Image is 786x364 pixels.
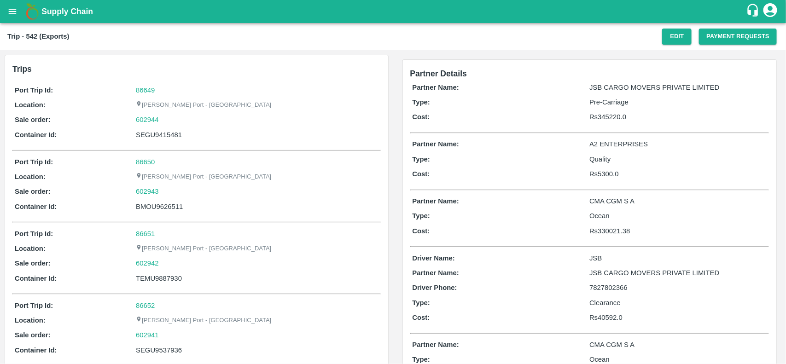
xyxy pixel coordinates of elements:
[136,87,155,94] a: 86649
[15,302,53,309] b: Port Trip Id:
[15,101,46,109] b: Location:
[15,347,57,354] b: Container Id:
[15,317,46,324] b: Location:
[589,169,767,179] p: Rs 5300.0
[136,244,271,253] p: [PERSON_NAME] Port - [GEOGRAPHIC_DATA]
[589,112,767,122] p: Rs 345220.0
[413,284,457,291] b: Driver Phone:
[589,340,767,350] p: CMA CGM S A
[413,254,455,262] b: Driver Name:
[136,230,155,237] a: 86651
[136,273,378,283] div: TEMU9887930
[699,29,777,45] button: Payment Requests
[15,230,53,237] b: Port Trip Id:
[136,158,155,166] a: 86650
[589,253,767,263] p: JSB
[15,260,51,267] b: Sale order:
[136,302,155,309] a: 86652
[15,331,51,339] b: Sale order:
[15,116,51,123] b: Sale order:
[136,316,271,325] p: [PERSON_NAME] Port - [GEOGRAPHIC_DATA]
[413,113,430,121] b: Cost:
[15,188,51,195] b: Sale order:
[589,97,767,107] p: Pre-Carriage
[136,186,159,196] a: 602943
[41,7,93,16] b: Supply Chain
[413,356,431,363] b: Type:
[413,98,431,106] b: Type:
[413,314,430,321] b: Cost:
[15,87,53,94] b: Port Trip Id:
[15,203,57,210] b: Container Id:
[136,101,271,110] p: [PERSON_NAME] Port - [GEOGRAPHIC_DATA]
[413,299,431,306] b: Type:
[136,202,378,212] div: BMOU9626511
[136,345,378,355] div: SEGU9537936
[662,29,692,45] button: Edit
[589,283,767,293] p: 7827802366
[762,2,779,21] div: account of current user
[589,211,767,221] p: Ocean
[413,170,430,178] b: Cost:
[12,64,32,74] b: Trips
[136,130,378,140] div: SEGU9415481
[136,330,159,340] a: 602941
[15,245,46,252] b: Location:
[413,197,459,205] b: Partner Name:
[589,298,767,308] p: Clearance
[136,115,159,125] a: 602944
[589,312,767,323] p: Rs 40592.0
[746,3,762,20] div: customer-support
[589,139,767,149] p: A2 ENTERPRISES
[2,1,23,22] button: open drawer
[413,156,431,163] b: Type:
[15,131,57,139] b: Container Id:
[589,268,767,278] p: JSB CARGO MOVERS PRIVATE LIMITED
[15,173,46,180] b: Location:
[41,5,746,18] a: Supply Chain
[413,84,459,91] b: Partner Name:
[589,82,767,92] p: JSB CARGO MOVERS PRIVATE LIMITED
[589,154,767,164] p: Quality
[413,227,430,235] b: Cost:
[589,226,767,236] p: Rs 330021.38
[413,341,459,348] b: Partner Name:
[15,275,57,282] b: Container Id:
[410,69,467,78] span: Partner Details
[589,196,767,206] p: CMA CGM S A
[413,140,459,148] b: Partner Name:
[413,269,459,277] b: Partner Name:
[136,173,271,181] p: [PERSON_NAME] Port - [GEOGRAPHIC_DATA]
[7,33,69,40] b: Trip - 542 (Exports)
[413,212,431,220] b: Type:
[23,2,41,21] img: logo
[15,158,53,166] b: Port Trip Id:
[136,258,159,268] a: 602942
